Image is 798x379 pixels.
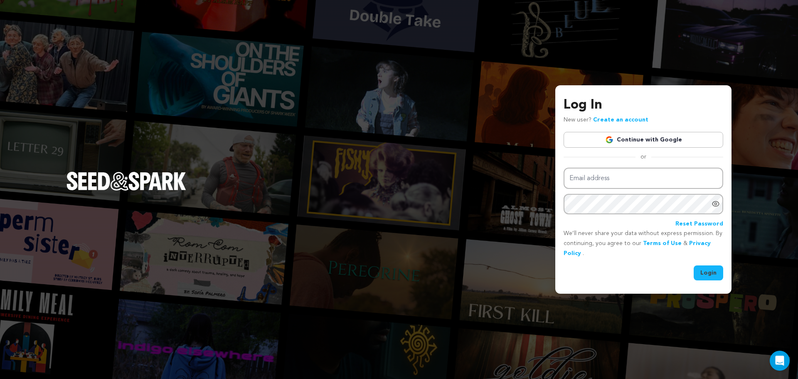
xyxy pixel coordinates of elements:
a: Seed&Spark Homepage [66,172,186,207]
div: Open Intercom Messenger [770,351,790,371]
input: Email address [564,168,723,189]
h3: Log In [564,95,723,115]
button: Login [694,265,723,280]
a: Continue with Google [564,132,723,148]
a: Create an account [593,117,648,123]
a: Reset Password [675,219,723,229]
a: Privacy Policy [564,240,711,256]
p: We’ll never share your data without express permission. By continuing, you agree to our & . [564,229,723,258]
a: Show password as plain text. Warning: this will display your password on the screen. [712,200,720,208]
img: Seed&Spark Logo [66,172,186,190]
a: Terms of Use [643,240,682,246]
span: or [635,153,651,161]
img: Google logo [605,136,613,144]
p: New user? [564,115,648,125]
